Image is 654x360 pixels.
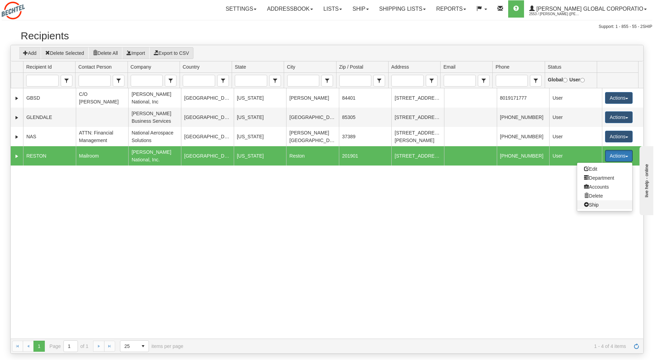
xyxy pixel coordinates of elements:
[524,0,652,18] a: [PERSON_NAME] Global Corporatio 2553 / [PERSON_NAME] ([PERSON_NAME]) [PERSON_NAME]
[563,78,567,82] input: Global
[26,63,52,70] span: Recipient Id
[530,75,542,87] span: Phone
[391,146,444,166] td: [STREET_ADDRESS]
[19,47,41,59] button: Add
[318,0,347,18] a: Lists
[374,0,431,18] a: Shipping lists
[23,108,76,127] td: GLENDALE
[287,63,295,70] span: City
[497,146,550,166] td: [PHONE_NUMBER]
[78,63,112,70] span: Contact Person
[61,75,72,87] span: Recipient Id
[549,108,602,127] td: User
[535,6,643,12] span: [PERSON_NAME] Global Corporatio
[120,340,183,352] span: items per page
[269,75,281,87] span: State
[597,73,638,88] td: filter cell
[638,145,653,215] iframe: chat widget
[548,63,562,70] span: Status
[235,63,246,70] span: State
[577,191,632,200] a: Delete
[392,75,423,86] input: Address
[577,182,632,191] a: Accounts
[131,63,151,70] span: Company
[181,146,234,166] td: [GEOGRAPHIC_DATA]
[391,108,444,127] td: [STREET_ADDRESS]
[2,24,652,30] div: Support: 1 - 855 - 55 - 2SHIP
[13,114,20,121] a: Expand
[183,75,214,86] input: Country
[530,75,541,86] span: select
[549,127,602,146] td: User
[234,108,286,127] td: [US_STATE]
[76,127,129,146] td: ATTN: Financial Management
[577,173,632,182] a: Department
[549,88,602,108] td: User
[478,75,490,87] span: Email
[497,108,550,127] td: [PHONE_NUMBER]
[440,73,492,88] td: filter cell
[183,63,200,70] span: Country
[286,88,339,108] td: [PERSON_NAME]
[181,127,234,146] td: [GEOGRAPHIC_DATA]
[339,108,392,127] td: 85305
[2,2,25,19] img: logo2553.jpg
[61,75,72,86] span: select
[545,73,597,88] td: filter cell
[605,131,633,142] button: Actions
[11,45,643,61] div: grid toolbar
[529,11,581,18] span: 2553 / [PERSON_NAME] ([PERSON_NAME]) [PERSON_NAME]
[373,75,385,87] span: Zip / Postal
[232,73,284,88] td: filter cell
[218,75,229,86] span: select
[631,341,642,352] a: Refresh
[23,73,75,88] td: filter cell
[165,75,176,86] span: select
[124,343,133,350] span: 25
[605,111,633,123] button: Actions
[64,341,78,352] input: Page 1
[391,127,444,146] td: [STREET_ADDRESS][PERSON_NAME]
[180,73,232,88] td: filter cell
[548,76,567,83] label: Global
[431,0,471,18] a: Reports
[391,63,409,70] span: Address
[336,73,388,88] td: filter cell
[76,146,129,166] td: Mailroom
[497,88,550,108] td: 8019171777
[262,0,318,18] a: Addressbook
[128,146,181,166] td: [PERSON_NAME] National, Inc.
[128,108,181,127] td: [PERSON_NAME] Business Services
[234,88,286,108] td: [US_STATE]
[391,88,444,108] td: [STREET_ADDRESS]
[339,88,392,108] td: 84401
[165,75,177,87] span: Company
[549,146,602,166] td: User
[235,75,266,86] input: State
[478,75,489,86] span: select
[234,146,286,166] td: [US_STATE]
[5,6,64,11] div: live help - online
[270,75,281,86] span: select
[322,75,333,86] span: select
[50,340,89,352] span: Page of 1
[605,92,633,104] button: Actions
[374,75,385,86] span: select
[492,73,544,88] td: filter cell
[339,127,392,146] td: 37389
[21,30,633,41] h2: Recipients
[577,200,632,209] a: Ship
[88,47,122,59] button: Delete All
[284,73,336,88] td: filter cell
[286,108,339,127] td: [GEOGRAPHIC_DATA]
[75,73,127,88] td: filter cell
[286,127,339,146] td: [PERSON_NAME][GEOGRAPHIC_DATA]
[122,47,150,59] button: Import
[149,47,194,59] button: Export to CSV
[27,75,58,86] input: Recipient Id
[181,108,234,127] td: [GEOGRAPHIC_DATA]
[23,127,76,146] td: NAS
[580,78,585,82] input: User
[444,75,475,86] input: Email
[388,73,440,88] td: filter cell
